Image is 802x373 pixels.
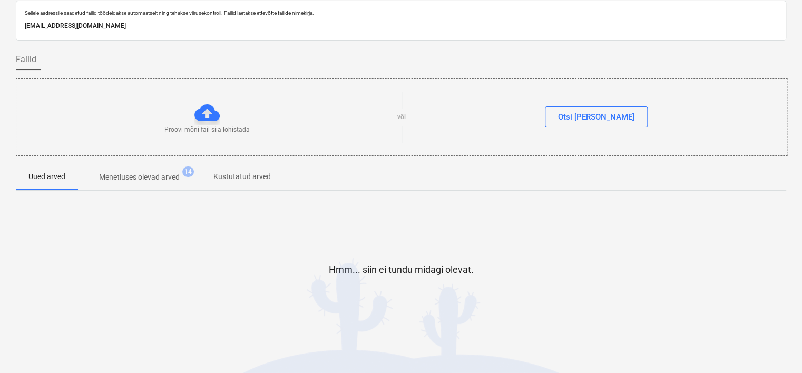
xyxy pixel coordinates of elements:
div: Otsi [PERSON_NAME] [558,110,634,124]
span: 14 [182,166,194,177]
p: Menetluses olevad arved [99,172,180,183]
p: või [397,113,406,122]
span: Failid [16,53,36,66]
p: Hmm... siin ei tundu midagi olevat. [329,263,474,276]
button: Otsi [PERSON_NAME] [545,106,648,127]
p: [EMAIL_ADDRESS][DOMAIN_NAME] [25,21,777,32]
div: Proovi mõni fail siia lohistadavõiOtsi [PERSON_NAME] [16,78,787,156]
p: Proovi mõni fail siia lohistada [164,125,250,134]
p: Kustutatud arved [213,171,271,182]
p: Sellele aadressile saadetud failid töödeldakse automaatselt ning tehakse viirusekontroll. Failid ... [25,9,777,16]
p: Uued arved [28,171,65,182]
